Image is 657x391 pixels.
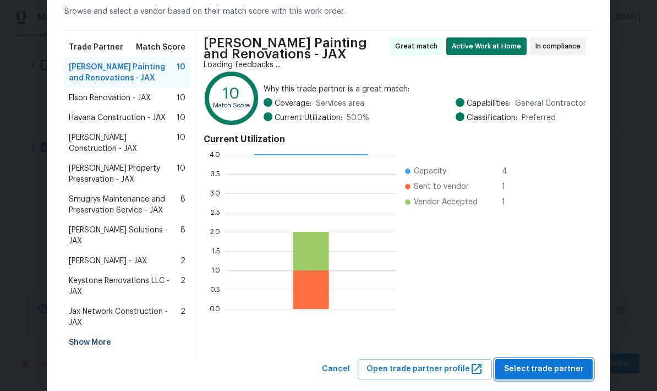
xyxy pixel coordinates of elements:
span: Keystone Renovations LLC - JAX [69,275,180,297]
span: Smugrys Maintenance and Preservation Service - JAX [69,194,180,216]
span: Capacity [414,166,446,177]
span: 10 [177,93,185,104]
text: 10 [223,86,240,101]
span: Select trade partner [504,362,584,376]
span: Jax Network Construction - JAX [69,306,180,328]
span: Havana Construction - JAX [69,112,166,123]
text: 0.5 [210,286,220,293]
h4: Current Utilization [204,134,586,145]
div: Show More [64,333,190,352]
span: [PERSON_NAME] Painting and Renovations - JAX [204,37,386,59]
span: Coverage: [275,98,311,109]
span: Sent to vendor [414,181,469,192]
span: 50.0 % [347,112,369,123]
span: Active Work at Home [452,41,525,52]
span: In compliance [535,41,585,52]
span: 1 [502,197,519,208]
text: Match Score [213,102,250,108]
span: Match Score [136,42,185,53]
span: General Contractor [515,98,586,109]
span: 10 [177,132,185,154]
span: 1 [502,181,519,192]
span: 10 [177,163,185,185]
div: Loading feedbacks ... [204,59,586,70]
button: Cancel [317,359,354,379]
text: 3.5 [211,171,220,177]
span: Current Utilization: [275,112,342,123]
span: Great match [395,41,442,52]
text: 2.0 [210,229,220,235]
span: 8 [180,225,185,247]
span: Why this trade partner is a great match: [264,84,586,95]
span: Capabilities: [467,98,511,109]
span: Classification: [467,112,517,123]
span: [PERSON_NAME] Property Preservation - JAX [69,163,177,185]
span: 2 [180,306,185,328]
text: 1.0 [211,267,220,274]
span: [PERSON_NAME] Construction - JAX [69,132,177,154]
span: [PERSON_NAME] Painting and Renovations - JAX [69,62,177,84]
span: 4 [502,166,519,177]
span: [PERSON_NAME] - JAX [69,256,147,267]
text: 0.0 [210,306,220,312]
button: Open trade partner profile [358,359,492,379]
text: 4.0 [210,151,220,158]
text: 1.5 [212,248,220,254]
span: Cancel [322,362,350,376]
span: Preferred [522,112,556,123]
text: 3.0 [210,190,220,197]
span: [PERSON_NAME] Solutions - JAX [69,225,180,247]
span: Services area [316,98,364,109]
span: Open trade partner profile [366,362,483,376]
span: 10 [177,112,185,123]
span: 10 [177,62,185,84]
span: 8 [180,194,185,216]
span: Trade Partner [69,42,123,53]
span: 2 [180,256,185,267]
span: Vendor Accepted [414,197,478,208]
span: 2 [180,275,185,297]
span: Elson Renovation - JAX [69,93,151,104]
text: 2.5 [211,209,220,216]
button: Select trade partner [495,359,593,379]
